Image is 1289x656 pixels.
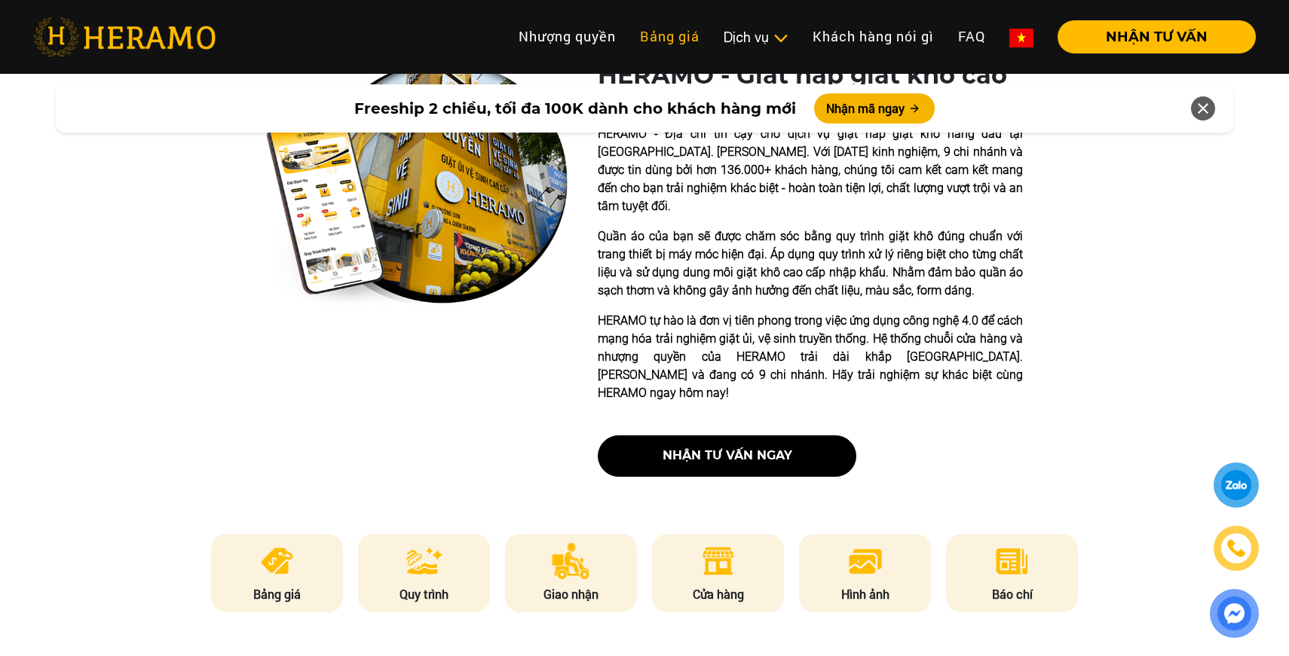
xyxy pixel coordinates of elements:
img: phone-icon [1228,540,1245,557]
p: Cửa hàng [652,585,785,603]
img: pricing.png [259,543,295,579]
span: Freeship 2 chiều, tối đa 100K dành cho khách hàng mới [354,97,796,120]
a: Khách hàng nói gì [801,20,946,53]
img: heramo-quality-banner [266,61,568,308]
img: delivery.png [552,543,591,579]
a: Nhượng quyền [507,20,628,53]
p: HERAMO tự hào là đơn vị tiên phong trong việc ứng dụng công nghệ 4.0 để cách mạng hóa trải nghiệm... [598,312,1023,402]
img: process.png [406,543,442,579]
img: heramo-logo.png [33,17,216,56]
p: Quy trình [358,585,491,603]
a: Bảng giá [628,20,712,53]
p: Hình ảnh [799,585,932,603]
p: Giao nhận [505,585,638,603]
p: HERAMO - Địa chỉ tin cậy cho dịch vụ giặt hấp giặt khô hàng đầu tại [GEOGRAPHIC_DATA]. [PERSON_NA... [598,125,1023,215]
img: vn-flag.png [1009,29,1033,47]
img: store.png [700,543,736,579]
img: subToggleIcon [773,31,788,46]
p: Báo chí [946,585,1079,603]
button: NHẬN TƯ VẤN [1058,20,1256,53]
p: Bảng giá [211,585,344,603]
p: Quần áo của bạn sẽ được chăm sóc bằng quy trình giặt khô đúng chuẩn với trang thiết bị máy móc hi... [598,227,1023,300]
div: Dịch vụ [724,27,788,47]
a: FAQ [946,20,997,53]
a: NHẬN TƯ VẤN [1046,30,1256,44]
img: image.png [847,543,883,579]
button: Nhận mã ngay [814,93,935,124]
a: phone-icon [1216,528,1257,569]
button: nhận tư vấn ngay [598,435,856,477]
img: news.png [994,543,1030,579]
